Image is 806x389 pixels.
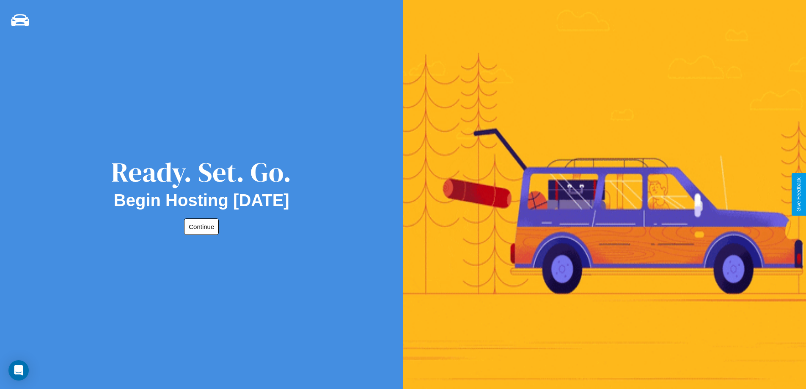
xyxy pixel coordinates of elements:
div: Open Intercom Messenger [8,360,29,381]
div: Give Feedback [796,177,802,212]
h2: Begin Hosting [DATE] [114,191,289,210]
button: Continue [184,218,219,235]
div: Ready. Set. Go. [111,153,292,191]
